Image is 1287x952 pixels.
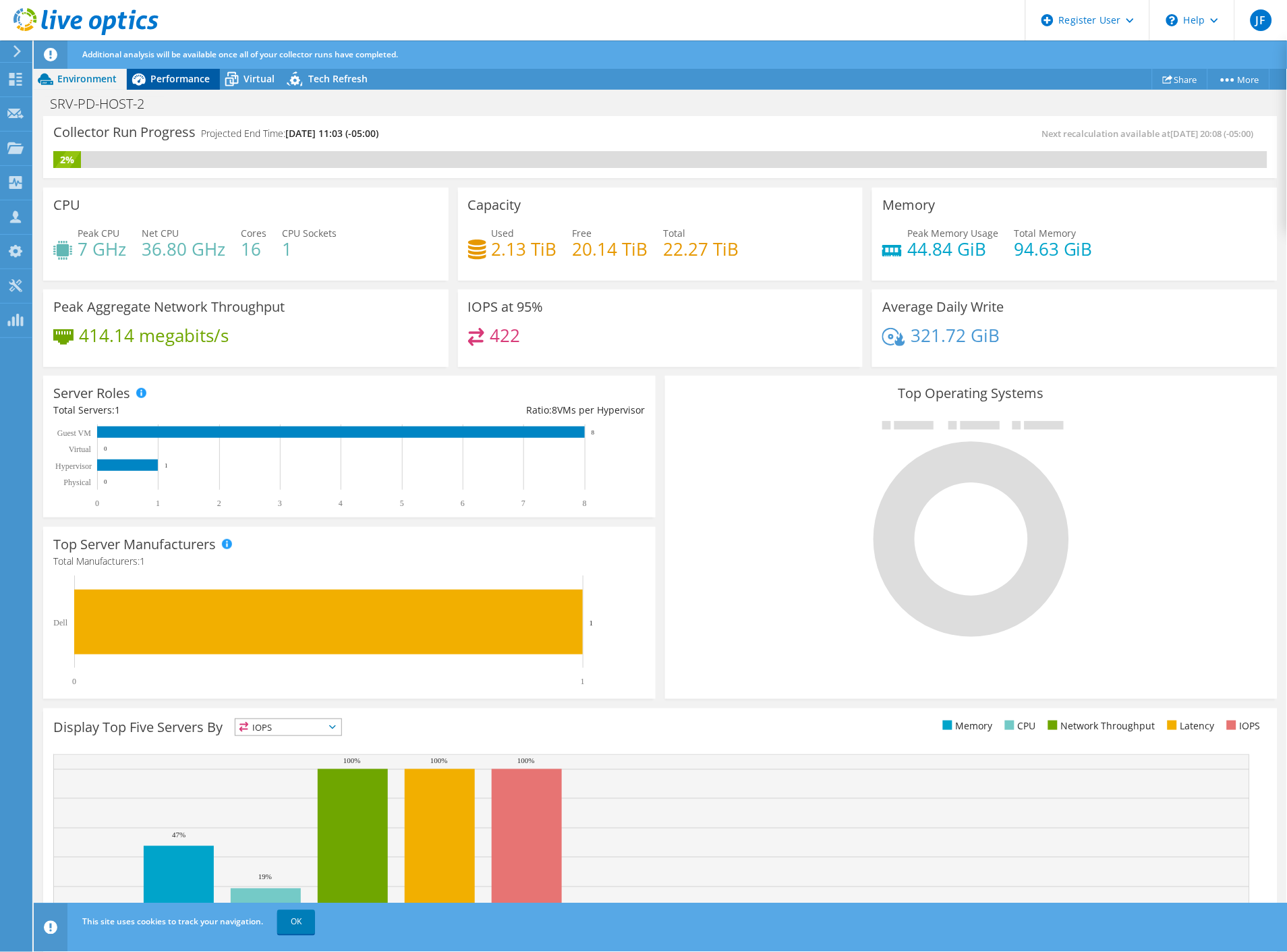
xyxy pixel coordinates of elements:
[278,499,282,508] text: 3
[911,328,1000,343] h4: 321.72 GiB
[1002,719,1036,733] li: CPU
[53,537,216,552] h3: Top Server Manufacturers
[664,227,686,240] span: Total
[1014,242,1093,256] h4: 94.63 GiB
[1171,128,1254,140] span: [DATE] 20:08 (-05:00)
[492,242,557,256] h4: 2.13 TiB
[343,756,361,764] text: 100%
[552,403,557,416] span: 8
[53,152,81,167] div: 2%
[490,328,520,343] h4: 422
[156,499,160,508] text: 1
[78,227,119,240] span: Peak CPU
[581,677,585,686] text: 1
[201,126,378,141] h4: Projected End Time:
[521,499,525,508] text: 7
[69,445,92,454] text: Virtual
[583,499,587,508] text: 8
[1045,719,1155,733] li: Network Throughput
[142,242,225,256] h4: 36.80 GHz
[57,428,91,438] text: Guest VM
[517,756,535,764] text: 100%
[53,386,130,401] h3: Server Roles
[53,300,285,314] h3: Peak Aggregate Network Throughput
[664,242,739,256] h4: 22.27 TiB
[57,72,117,85] span: Environment
[79,328,229,343] h4: 414.14 megabits/s
[573,227,592,240] span: Free
[104,478,107,485] text: 0
[165,462,168,469] text: 1
[95,499,99,508] text: 0
[277,910,315,934] a: OK
[258,873,272,881] text: 19%
[1166,14,1178,26] svg: \n
[172,831,185,839] text: 47%
[235,719,341,735] span: IOPS
[907,242,998,256] h4: 44.84 GiB
[140,555,145,567] span: 1
[1224,719,1261,733] li: IOPS
[53,554,646,569] h4: Total Manufacturers:
[1164,719,1215,733] li: Latency
[63,478,91,487] text: Physical
[82,916,263,928] span: This site uses cookies to track your navigation.
[1251,9,1272,31] span: JF
[78,242,126,256] h4: 7 GHz
[1152,69,1208,90] a: Share
[940,719,993,733] li: Memory
[285,127,378,140] span: [DATE] 11:03 (-05:00)
[241,227,266,240] span: Cores
[882,300,1004,314] h3: Average Daily Write
[244,72,275,85] span: Virtual
[142,227,179,240] span: Net CPU
[339,499,343,508] text: 4
[592,429,595,436] text: 8
[400,499,404,508] text: 5
[308,72,368,85] span: Tech Refresh
[461,499,465,508] text: 6
[349,403,646,418] div: Ratio: VMs per Hypervisor
[468,300,544,314] h3: IOPS at 95%
[282,242,337,256] h4: 1
[53,403,349,418] div: Total Servers:
[1014,227,1076,240] span: Total Memory
[675,386,1267,401] h3: Top Operating Systems
[430,756,448,764] text: 100%
[573,242,648,256] h4: 20.14 TiB
[53,618,67,627] text: Dell
[55,461,92,471] text: Hypervisor
[44,96,165,111] h1: SRV-PD-HOST-2
[241,242,266,256] h4: 16
[882,198,935,213] h3: Memory
[53,198,80,213] h3: CPU
[492,227,515,240] span: Used
[1042,128,1261,140] span: Next recalculation available at
[590,619,594,627] text: 1
[1207,69,1270,90] a: More
[468,198,521,213] h3: Capacity
[115,403,120,416] span: 1
[907,227,998,240] span: Peak Memory Usage
[104,445,107,452] text: 0
[282,227,337,240] span: CPU Sockets
[150,72,210,85] span: Performance
[217,499,221,508] text: 2
[82,49,398,60] span: Additional analysis will be available once all of your collector runs have completed.
[72,677,76,686] text: 0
